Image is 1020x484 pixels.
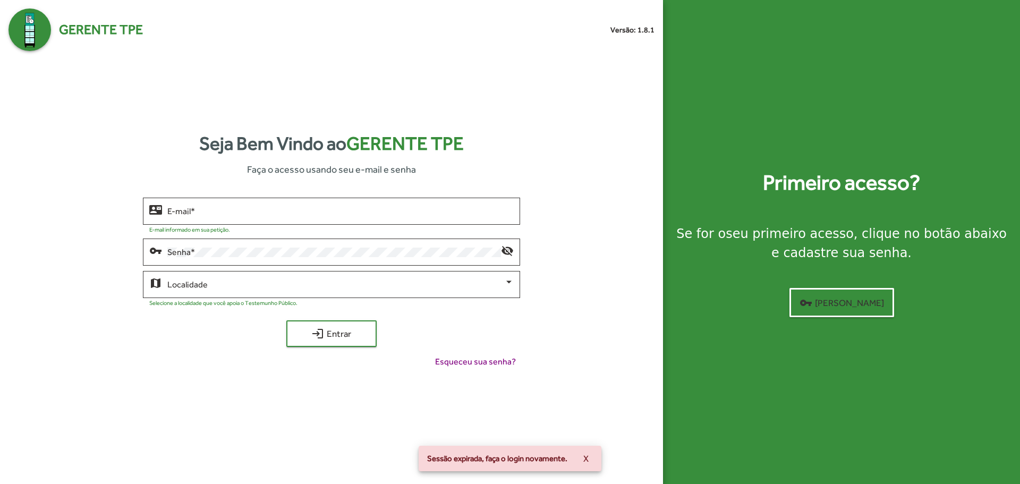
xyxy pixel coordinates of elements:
button: Entrar [286,320,377,347]
mat-hint: E-mail informado em sua petição. [149,226,230,233]
span: [PERSON_NAME] [800,293,884,312]
div: Se for o , clique no botão abaixo e cadastre sua senha. [676,224,1007,262]
span: Faça o acesso usando seu e-mail e senha [247,162,416,176]
mat-hint: Selecione a localidade que você apoia o Testemunho Público. [149,300,297,306]
small: Versão: 1.8.1 [610,24,654,36]
mat-icon: login [311,327,324,340]
span: Gerente TPE [346,133,464,154]
span: Sessão expirada, faça o login novamente. [427,453,567,464]
span: X [583,449,589,468]
button: X [575,449,597,468]
mat-icon: visibility_off [501,244,514,257]
strong: Primeiro acesso? [763,167,920,199]
mat-icon: vpn_key [149,244,162,257]
img: Logo Gerente [8,9,51,51]
mat-icon: map [149,276,162,289]
strong: Seja Bem Vindo ao [199,130,464,158]
span: Gerente TPE [59,20,143,40]
mat-icon: vpn_key [800,296,812,309]
strong: seu primeiro acesso [726,226,854,241]
span: Entrar [296,324,367,343]
button: [PERSON_NAME] [789,288,894,317]
span: Esqueceu sua senha? [435,355,516,368]
mat-icon: contact_mail [149,203,162,216]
